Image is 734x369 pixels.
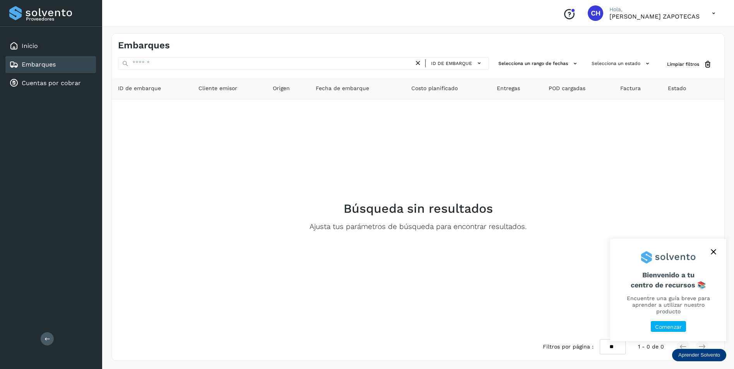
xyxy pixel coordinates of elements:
[26,16,93,22] p: Proveedores
[118,84,161,92] span: ID de embarque
[619,271,717,289] span: Bienvenido a tu
[495,57,582,70] button: Selecciona un rango de fechas
[5,75,96,92] div: Cuentas por cobrar
[198,84,237,92] span: Cliente emisor
[609,13,700,20] p: CELSO HUITZIL ZAPOTECAS
[344,201,493,216] h2: Búsqueda sin resultados
[651,321,686,332] button: Comenzar
[411,84,458,92] span: Costo planificado
[22,42,38,50] a: Inicio
[610,239,726,341] div: Aprender Solvento
[543,343,594,351] span: Filtros por página :
[619,281,717,289] p: centro de recursos 📚
[620,84,641,92] span: Factura
[619,295,717,314] p: Encuentre una guía breve para aprender a utilizar nuestro producto
[118,40,170,51] h4: Embarques
[638,343,664,351] span: 1 - 0 de 0
[273,84,290,92] span: Origen
[5,56,96,73] div: Embarques
[589,57,655,70] button: Selecciona un estado
[661,57,718,72] button: Limpiar filtros
[668,84,686,92] span: Estado
[310,222,527,231] p: Ajusta tus parámetros de búsqueda para encontrar resultados.
[549,84,585,92] span: POD cargadas
[429,58,486,69] button: ID de embarque
[667,61,699,68] span: Limpiar filtros
[22,61,56,68] a: Embarques
[708,246,719,258] button: close,
[609,6,700,13] p: Hola,
[497,84,520,92] span: Entregas
[678,352,720,358] p: Aprender Solvento
[5,38,96,55] div: Inicio
[655,324,682,330] p: Comenzar
[431,60,472,67] span: ID de embarque
[22,79,81,87] a: Cuentas por cobrar
[316,84,369,92] span: Fecha de embarque
[672,349,726,361] div: Aprender Solvento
